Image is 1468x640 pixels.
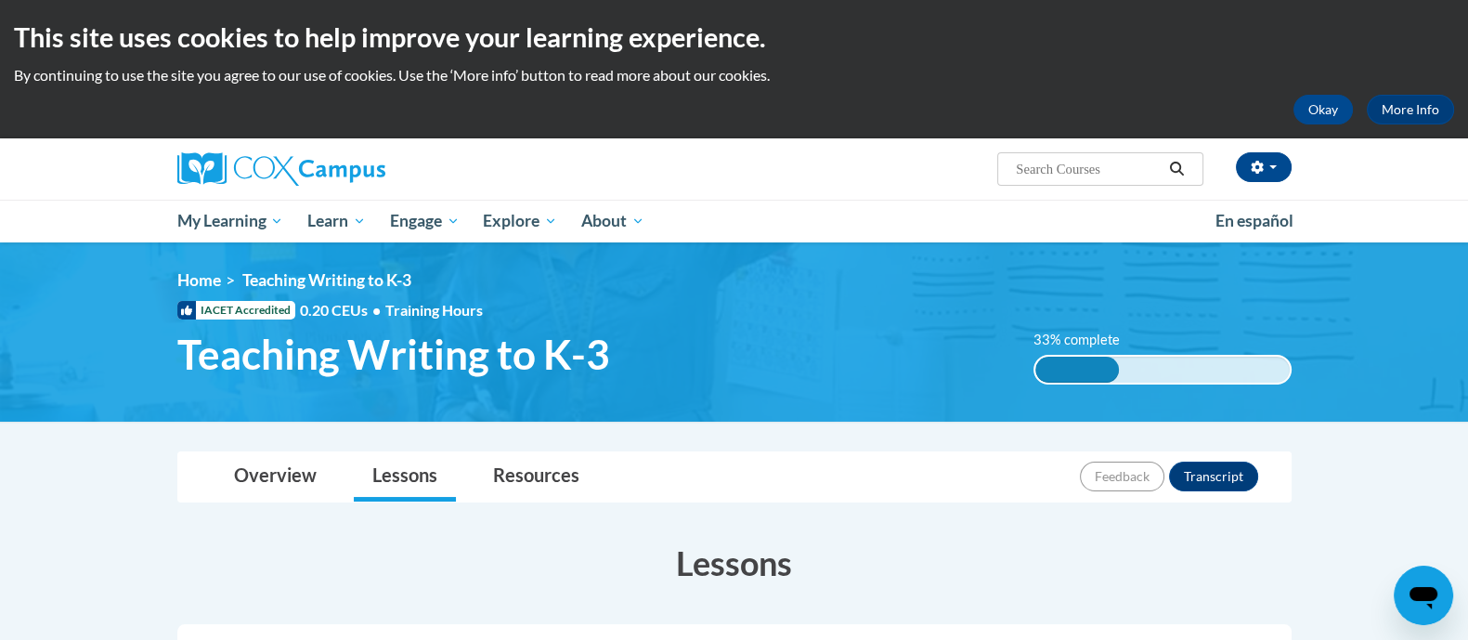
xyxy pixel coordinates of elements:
[390,210,460,232] span: Engage
[300,300,385,320] span: 0.20 CEUs
[378,200,472,242] a: Engage
[215,452,335,502] a: Overview
[177,270,221,290] a: Home
[177,152,530,186] a: Cox Campus
[581,210,644,232] span: About
[1169,462,1258,491] button: Transcript
[1236,152,1292,182] button: Account Settings
[483,210,557,232] span: Explore
[14,19,1454,56] h2: This site uses cookies to help improve your learning experience.
[177,330,610,379] span: Teaching Writing to K-3
[295,200,378,242] a: Learn
[1293,95,1353,124] button: Okay
[177,540,1292,586] h3: Lessons
[372,301,381,319] span: •
[1394,566,1453,625] iframe: Button to launch messaging window
[242,270,411,290] span: Teaching Writing to K-3
[307,210,366,232] span: Learn
[569,200,656,242] a: About
[1014,158,1163,180] input: Search Courses
[1033,330,1140,350] label: 33% complete
[1035,357,1119,383] div: 33% complete
[474,452,598,502] a: Resources
[1215,211,1293,230] span: En español
[354,452,456,502] a: Lessons
[177,152,385,186] img: Cox Campus
[385,301,483,319] span: Training Hours
[176,210,283,232] span: My Learning
[1080,462,1164,491] button: Feedback
[471,200,569,242] a: Explore
[165,200,296,242] a: My Learning
[177,301,295,320] span: IACET Accredited
[1367,95,1454,124] a: More Info
[149,200,1319,242] div: Main menu
[1163,158,1190,180] button: Search
[1203,202,1306,241] a: En español
[14,65,1454,85] p: By continuing to use the site you agree to our use of cookies. Use the ‘More info’ button to read...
